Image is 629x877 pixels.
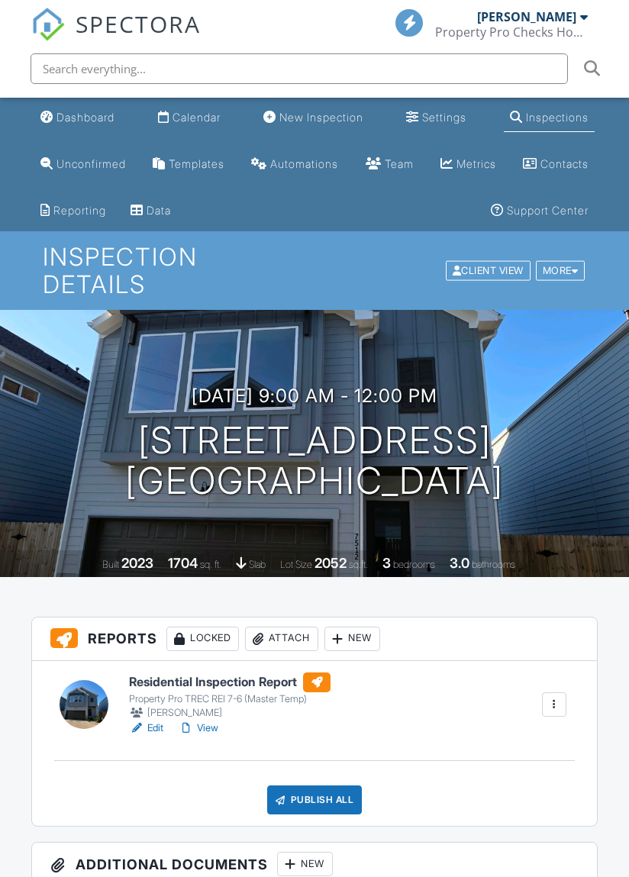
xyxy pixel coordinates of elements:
[56,111,115,124] div: Dashboard
[31,8,65,41] img: The Best Home Inspection Software - Spectora
[129,672,331,692] h6: Residential Inspection Report
[168,555,198,571] div: 1704
[34,104,121,132] a: Dashboard
[280,559,312,570] span: Lot Size
[124,197,177,225] a: Data
[43,243,587,297] h1: Inspection Details
[166,627,239,651] div: Locked
[382,555,391,571] div: 3
[540,157,589,170] div: Contacts
[536,260,585,281] div: More
[472,559,515,570] span: bathrooms
[385,157,414,170] div: Team
[444,264,534,276] a: Client View
[129,672,331,721] a: Residential Inspection Report Property Pro TREC REI 7-6 (Master Temp) [PERSON_NAME]
[314,555,347,571] div: 2052
[32,617,597,661] h3: Reports
[434,150,502,179] a: Metrics
[435,24,588,40] div: Property Pro Checks Home Inspections
[147,150,231,179] a: Templates
[446,260,531,281] div: Client View
[517,150,595,179] a: Contacts
[129,693,331,705] div: Property Pro TREC REI 7-6 (Master Temp)
[249,559,266,570] span: slab
[277,852,333,876] div: New
[257,104,369,132] a: New Inspection
[169,157,224,170] div: Templates
[393,559,435,570] span: bedrooms
[245,627,318,651] div: Attach
[173,111,221,124] div: Calendar
[400,104,473,132] a: Settings
[526,111,589,124] div: Inspections
[360,150,420,179] a: Team
[192,385,437,406] h3: [DATE] 9:00 am - 12:00 pm
[179,721,218,736] a: View
[504,104,595,132] a: Inspections
[102,559,119,570] span: Built
[53,204,106,217] div: Reporting
[147,204,171,217] div: Data
[477,9,576,24] div: [PERSON_NAME]
[152,104,227,132] a: Calendar
[31,53,568,84] input: Search everything...
[485,197,595,225] a: Support Center
[270,157,338,170] div: Automations
[456,157,496,170] div: Metrics
[121,555,153,571] div: 2023
[34,197,112,225] a: Reporting
[450,555,469,571] div: 3.0
[56,157,126,170] div: Unconfirmed
[245,150,344,179] a: Automations (Basic)
[125,421,504,501] h1: [STREET_ADDRESS] [GEOGRAPHIC_DATA]
[422,111,466,124] div: Settings
[129,721,163,736] a: Edit
[34,150,132,179] a: Unconfirmed
[267,785,363,814] div: Publish All
[129,705,331,721] div: [PERSON_NAME]
[324,627,380,651] div: New
[31,21,201,53] a: SPECTORA
[349,559,368,570] span: sq.ft.
[279,111,363,124] div: New Inspection
[76,8,201,40] span: SPECTORA
[507,204,589,217] div: Support Center
[200,559,221,570] span: sq. ft.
